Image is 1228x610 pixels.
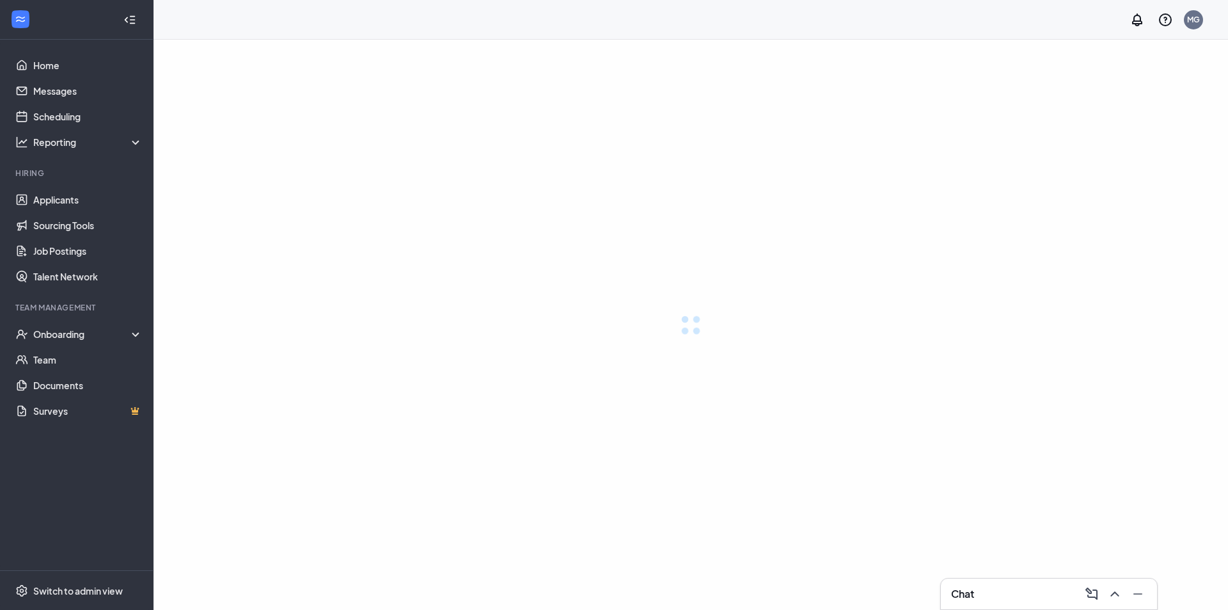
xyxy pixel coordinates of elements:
button: Minimize [1126,584,1147,604]
div: MG [1187,14,1200,25]
a: Team [33,347,143,373]
h3: Chat [951,587,974,601]
button: ChevronUp [1103,584,1124,604]
svg: Settings [15,584,28,597]
a: Job Postings [33,238,143,264]
div: Switch to admin view [33,584,123,597]
div: Reporting [33,136,143,148]
svg: ComposeMessage [1084,586,1099,602]
div: Team Management [15,302,140,313]
svg: Minimize [1130,586,1145,602]
a: SurveysCrown [33,398,143,424]
a: Documents [33,373,143,398]
svg: Notifications [1130,12,1145,28]
a: Home [33,52,143,78]
svg: WorkstreamLogo [14,13,27,26]
a: Sourcing Tools [33,213,143,238]
a: Applicants [33,187,143,213]
svg: UserCheck [15,328,28,341]
div: Hiring [15,168,140,179]
a: Scheduling [33,104,143,129]
svg: Analysis [15,136,28,148]
a: Messages [33,78,143,104]
svg: Collapse [123,13,136,26]
a: Talent Network [33,264,143,289]
svg: ChevronUp [1107,586,1122,602]
svg: QuestionInfo [1158,12,1173,28]
div: Onboarding [33,328,143,341]
button: ComposeMessage [1080,584,1101,604]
